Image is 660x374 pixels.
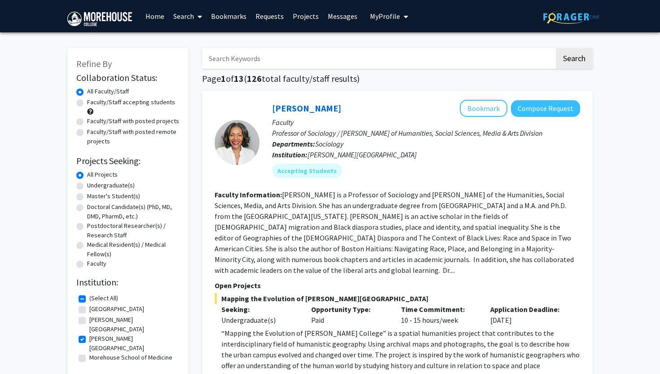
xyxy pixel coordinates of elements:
[221,315,298,325] div: Undergraduate(s)
[89,294,118,303] label: (Select All)
[288,0,323,32] a: Projects
[87,240,180,259] label: Medical Resident(s) / Medical Fellow(s)
[221,304,298,315] p: Seeking:
[215,190,282,199] b: Faculty Information:
[87,116,179,126] label: Faculty/Staff with posted projects
[490,304,567,315] p: Application Deadline:
[76,156,180,166] h2: Projects Seeking:
[202,48,554,69] input: Search Keywords
[215,293,580,304] span: Mapping the Evolution of [PERSON_NAME][GEOGRAPHIC_DATA]
[543,10,599,24] img: ForagerOne Logo
[311,304,387,315] p: Opportunity Type:
[89,334,177,353] label: [PERSON_NAME][GEOGRAPHIC_DATA]
[394,304,484,325] div: 10 - 15 hours/week
[87,87,129,96] label: All Faculty/Staff
[169,0,207,32] a: Search
[315,139,343,148] span: Sociology
[87,259,106,268] label: Faculty
[323,0,362,32] a: Messages
[87,221,180,240] label: Postdoctoral Researcher(s) / Research Staff
[76,72,180,83] h2: Collaboration Status:
[87,191,140,201] label: Master's Student(s)
[272,102,341,114] a: [PERSON_NAME]
[76,58,112,69] span: Refine By
[221,73,226,84] span: 1
[87,170,118,179] label: All Projects
[370,12,400,21] span: My Profile
[304,304,394,325] div: Paid
[87,127,180,146] label: Faculty/Staff with posted remote projects
[272,128,580,138] p: Professor of Sociology / [PERSON_NAME] of Humanities, Social Sciences, Media & Arts Division
[87,202,180,221] label: Doctoral Candidate(s) (PhD, MD, DMD, PharmD, etc.)
[87,98,175,107] label: Faculty/Staff accepting students
[89,353,172,362] label: Morehouse School of Medicine
[251,0,288,32] a: Requests
[215,280,580,291] p: Open Projects
[215,190,574,275] fg-read-more: [PERSON_NAME] is a Professor of Sociology and [PERSON_NAME] of the Humanities, Social Sciences, M...
[89,304,144,314] label: [GEOGRAPHIC_DATA]
[511,100,580,117] button: Compose Request to Regine O. Jackson
[202,73,593,84] h1: Page of ( total faculty/staff results)
[484,304,573,325] div: [DATE]
[76,277,180,288] h2: Institution:
[247,73,262,84] span: 126
[272,117,580,128] p: Faculty
[207,0,251,32] a: Bookmarks
[272,164,342,178] mat-chip: Accepting Students
[7,334,38,367] iframe: Chat
[87,181,135,190] label: Undergraduate(s)
[141,0,169,32] a: Home
[89,315,177,334] label: [PERSON_NAME][GEOGRAPHIC_DATA]
[460,100,507,117] button: Add Regine O. Jackson to Bookmarks
[67,12,132,26] img: Morehouse College Logo
[556,48,593,69] button: Search
[308,150,417,159] span: [PERSON_NAME][GEOGRAPHIC_DATA]
[234,73,244,84] span: 13
[401,304,477,315] p: Time Commitment:
[272,139,315,148] b: Departments:
[272,150,308,159] b: Institution:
